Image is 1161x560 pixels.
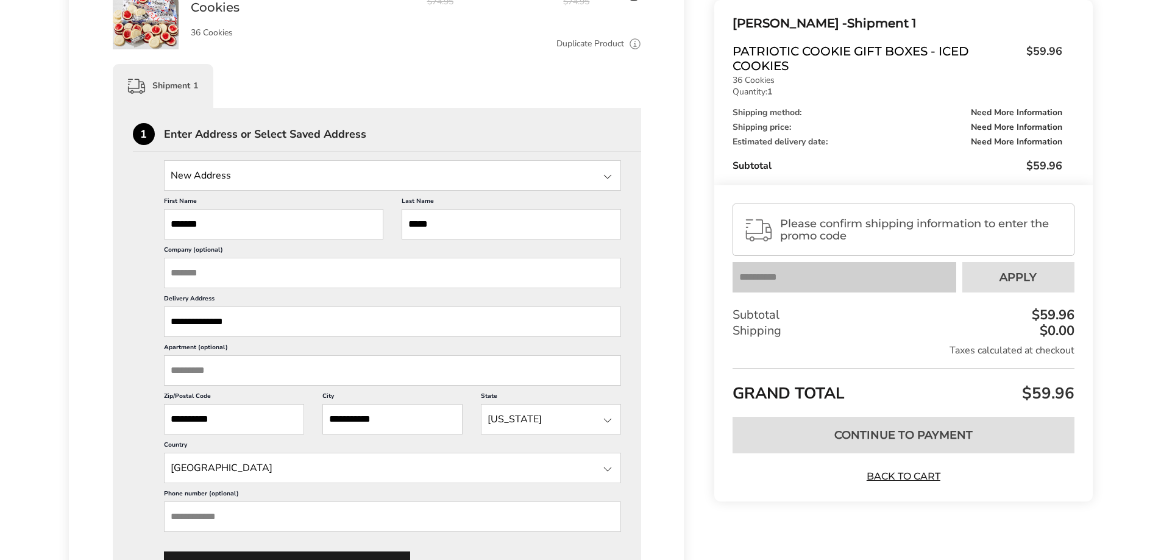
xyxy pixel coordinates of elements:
label: Phone number (optional) [164,489,622,502]
div: Subtotal [733,158,1062,173]
input: State [164,453,622,483]
label: First Name [164,197,383,209]
span: Please confirm shipping information to enter the promo code [780,218,1063,242]
span: Need More Information [971,108,1062,117]
a: Back to Cart [861,470,946,483]
span: $59.96 [1026,158,1062,173]
input: Company [164,258,622,288]
input: City [322,404,463,434]
div: Shipping method: [733,108,1062,117]
span: Need More Information [971,138,1062,146]
input: Delivery Address [164,307,622,337]
span: $59.96 [1020,44,1062,70]
label: Company (optional) [164,246,622,258]
input: ZIP [164,404,304,434]
p: 36 Cookies [191,29,415,37]
span: Apply [999,272,1037,283]
strong: 1 [767,86,772,97]
div: Enter Address or Select Saved Address [164,129,642,140]
div: Shipping price: [733,123,1062,132]
div: $0.00 [1037,324,1074,338]
label: State [481,392,621,404]
div: Shipment 1 [733,13,1062,34]
input: State [164,160,622,191]
label: City [322,392,463,404]
input: First Name [164,209,383,239]
a: Patriotic Cookie Gift Boxes - Iced Cookies$59.96 [733,44,1062,73]
div: Shipping [733,323,1074,339]
div: Subtotal [733,307,1074,323]
label: Delivery Address [164,294,622,307]
div: Taxes calculated at checkout [733,344,1074,357]
div: Shipment 1 [113,64,213,108]
input: State [481,404,621,434]
span: [PERSON_NAME] - [733,16,847,30]
p: 36 Cookies [733,76,1062,85]
div: Estimated delivery date: [733,138,1062,146]
input: Apartment [164,355,622,386]
button: Apply [962,262,1074,292]
p: Quantity: [733,88,1062,96]
button: Continue to Payment [733,417,1074,453]
label: Last Name [402,197,621,209]
label: Zip/Postal Code [164,392,304,404]
label: Country [164,441,622,453]
span: Need More Information [971,123,1062,132]
input: Last Name [402,209,621,239]
label: Apartment (optional) [164,343,622,355]
div: 1 [133,123,155,145]
a: Duplicate Product [556,37,624,51]
div: $59.96 [1029,308,1074,322]
span: $59.96 [1019,383,1074,404]
span: Patriotic Cookie Gift Boxes - Iced Cookies [733,44,1020,73]
div: GRAND TOTAL [733,368,1074,408]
